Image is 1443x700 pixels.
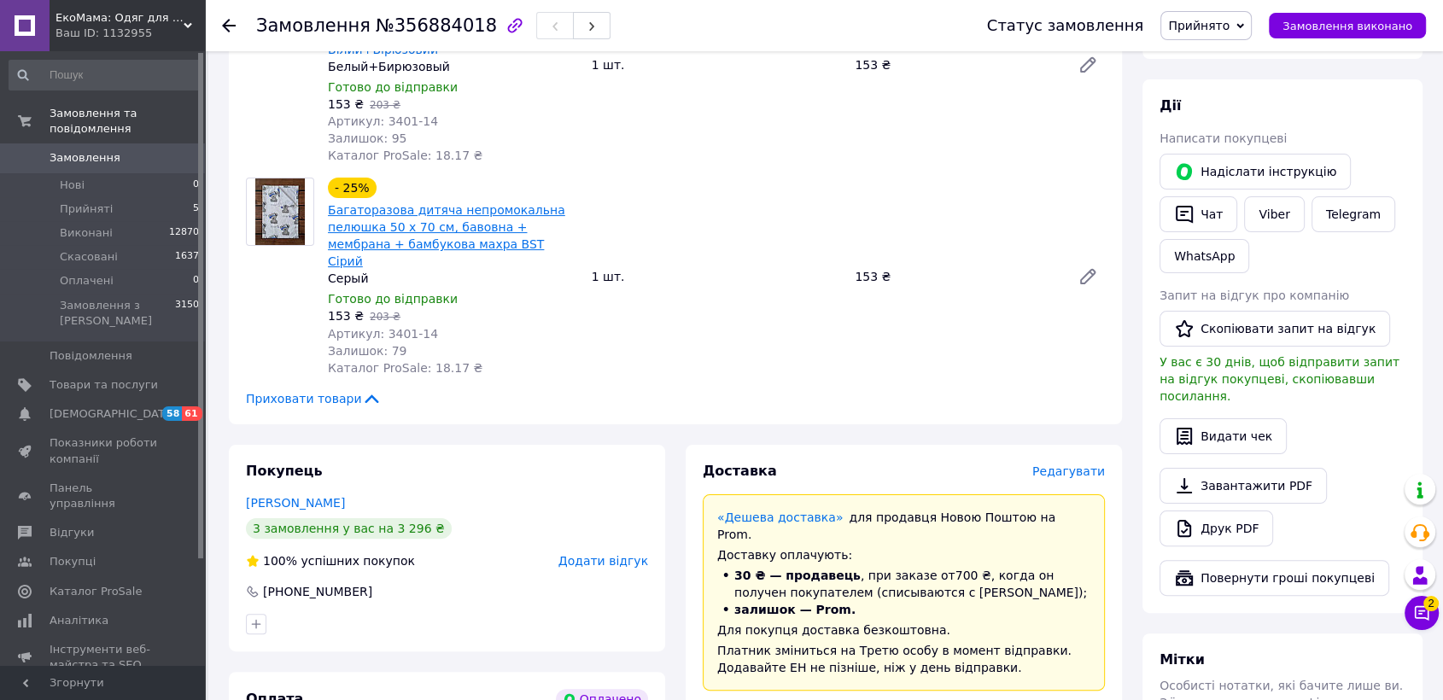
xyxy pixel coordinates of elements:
[175,249,199,265] span: 1637
[50,377,158,393] span: Товари та послуги
[60,225,113,241] span: Виконані
[370,99,400,111] span: 203 ₴
[328,149,482,162] span: Каталог ProSale: 18.17 ₴
[246,496,345,510] a: [PERSON_NAME]
[328,327,438,341] span: Артикул: 3401-14
[50,584,142,599] span: Каталог ProSale
[50,406,176,422] span: [DEMOGRAPHIC_DATA]
[370,311,400,323] span: 203 ₴
[558,554,648,568] span: Додати відгук
[328,309,364,323] span: 153 ₴
[256,15,371,36] span: Замовлення
[717,509,1090,543] div: для продавця Новою Поштою на Prom.
[1269,13,1426,38] button: Замовлення виконано
[328,58,578,75] div: Белый+Бирюзовый
[1160,97,1181,114] span: Дії
[585,265,849,289] div: 1 шт.
[717,510,843,524] a: «Дешева доставка»
[848,265,1064,289] div: 153 ₴
[1168,19,1230,32] span: Прийнято
[1160,418,1287,454] button: Видати чек
[255,178,305,245] img: Багаторазова дитяча непромокальна пелюшка 50 х 70 см, бавовна + мембрана + бамбукова махра BST Сірий
[328,292,458,306] span: Готово до відправки
[1160,510,1273,546] a: Друк PDF
[50,348,132,364] span: Повідомлення
[1160,131,1287,145] span: Написати покупцеві
[55,10,184,26] span: ЕкоМама: Одяг для вагітних, білизна для годування, сумка у пологовий, одяг для новонароджених
[1160,355,1399,403] span: У вас є 30 днів, щоб відправити запит на відгук покупцеві, скопіювавши посилання.
[328,344,406,358] span: Залишок: 79
[717,642,1090,676] div: Платник зміниться на Третю особу в момент відправки. Додавайте ЕН не пізніше, ніж у день відправки.
[246,463,323,479] span: Покупець
[1160,154,1351,190] button: Надіслати інструкцію
[169,225,199,241] span: 12870
[50,554,96,569] span: Покупці
[193,201,199,217] span: 5
[1160,468,1327,504] a: Завантажити PDF
[60,273,114,289] span: Оплачені
[50,613,108,628] span: Аналітика
[50,435,158,466] span: Показники роботи компанії
[55,26,205,41] div: Ваш ID: 1132955
[717,621,1090,639] div: Для покупця доставка безкоштовна.
[717,567,1090,601] li: , при заказе от 700 ₴ , когда он получен покупателем (списываются с [PERSON_NAME]);
[328,270,578,287] div: Серый
[246,552,415,569] div: успішних покупок
[50,106,205,137] span: Замовлення та повідомлення
[60,201,113,217] span: Прийняті
[175,298,199,329] span: 3150
[1160,560,1389,596] button: Повернути гроші покупцеві
[328,361,482,375] span: Каталог ProSale: 18.17 ₴
[703,463,777,479] span: Доставка
[328,114,438,128] span: Артикул: 3401-14
[734,603,856,616] span: залишок — Prom.
[987,17,1144,34] div: Статус замовлення
[182,406,202,421] span: 61
[1032,464,1105,478] span: Редагувати
[585,53,849,77] div: 1 шт.
[50,150,120,166] span: Замовлення
[1160,311,1390,347] button: Скопіювати запит на відгук
[193,273,199,289] span: 0
[1282,20,1412,32] span: Замовлення виконано
[1071,48,1105,82] a: Редагувати
[50,481,158,511] span: Панель управління
[60,298,175,329] span: Замовлення з [PERSON_NAME]
[261,583,374,600] div: [PHONE_NUMBER]
[50,525,94,540] span: Відгуки
[9,60,201,90] input: Пошук
[162,406,182,421] span: 58
[1244,196,1304,232] a: Viber
[1160,651,1205,668] span: Мітки
[1312,196,1395,232] a: Telegram
[328,80,458,94] span: Готово до відправки
[328,203,565,268] a: Багаторазова дитяча непромокальна пелюшка 50 х 70 см, бавовна + мембрана + бамбукова махра BST Сірий
[328,97,364,111] span: 153 ₴
[60,178,85,193] span: Нові
[1405,596,1439,630] button: Чат з покупцем2
[263,554,297,568] span: 100%
[717,546,1090,563] div: Доставку оплачують:
[246,518,452,539] div: 3 замовлення у вас на 3 296 ₴
[193,178,199,193] span: 0
[1423,596,1439,611] span: 2
[222,17,236,34] div: Повернутися назад
[328,178,377,198] div: - 25%
[848,53,1064,77] div: 153 ₴
[1071,260,1105,294] a: Редагувати
[376,15,497,36] span: №356884018
[734,569,861,582] span: 30 ₴ — продавець
[60,249,118,265] span: Скасовані
[246,390,382,407] span: Приховати товари
[1160,289,1349,302] span: Запит на відгук про компанію
[328,131,406,145] span: Залишок: 95
[1160,239,1249,273] a: WhatsApp
[50,642,158,673] span: Інструменти веб-майстра та SEO
[1160,196,1237,232] button: Чат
